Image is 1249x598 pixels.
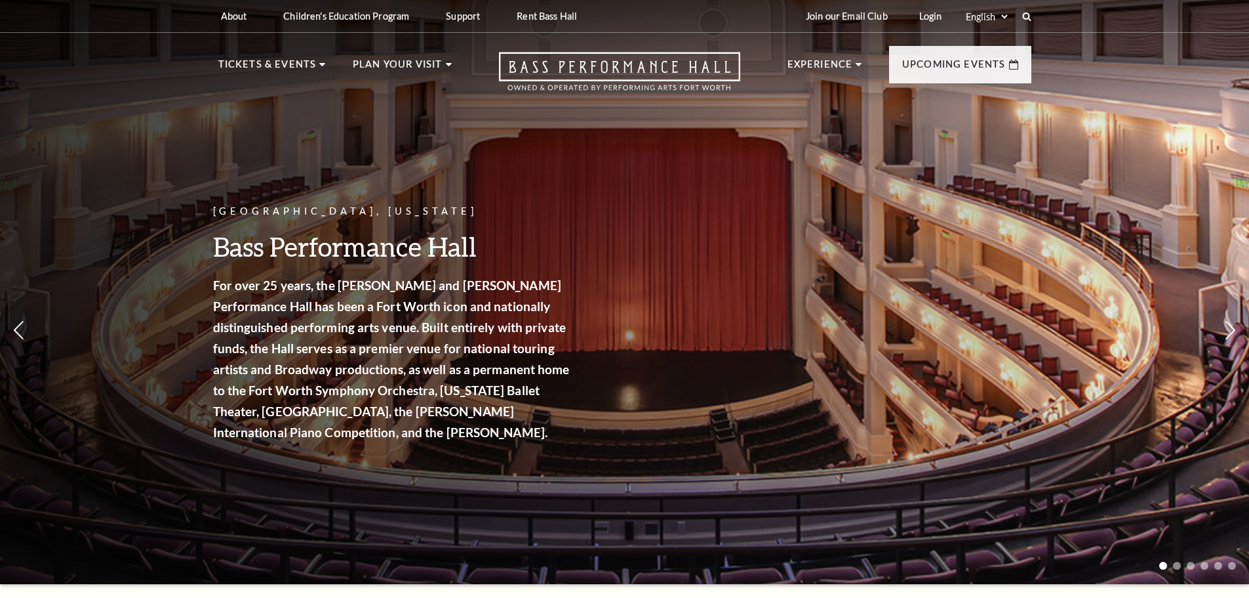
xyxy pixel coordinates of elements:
[446,11,480,22] p: Support
[283,11,409,22] p: Children's Education Program
[213,203,574,220] p: [GEOGRAPHIC_DATA], [US_STATE]
[213,278,570,440] strong: For over 25 years, the [PERSON_NAME] and [PERSON_NAME] Performance Hall has been a Fort Worth ico...
[517,11,577,22] p: Rent Bass Hall
[221,11,247,22] p: About
[213,230,574,263] h3: Bass Performance Hall
[353,56,443,80] p: Plan Your Visit
[902,56,1006,80] p: Upcoming Events
[787,56,853,80] p: Experience
[218,56,317,80] p: Tickets & Events
[963,11,1010,23] select: Select:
